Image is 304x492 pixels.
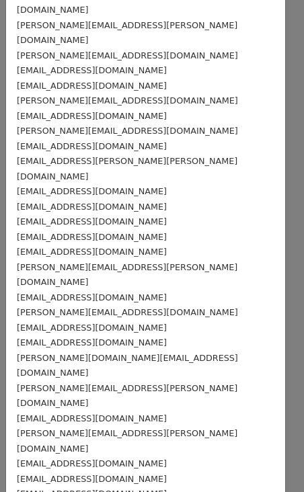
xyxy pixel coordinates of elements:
small: [EMAIL_ADDRESS][DOMAIN_NAME] [17,323,167,333]
small: [EMAIL_ADDRESS][DOMAIN_NAME] [17,292,167,302]
small: [EMAIL_ADDRESS][DOMAIN_NAME] [17,111,167,121]
small: [EMAIL_ADDRESS][DOMAIN_NAME] [17,186,167,196]
small: [PERSON_NAME][EMAIL_ADDRESS][PERSON_NAME][DOMAIN_NAME] [17,20,237,46]
small: [PERSON_NAME][DOMAIN_NAME][EMAIL_ADDRESS][DOMAIN_NAME] [17,353,238,378]
small: [PERSON_NAME][EMAIL_ADDRESS][DOMAIN_NAME] [17,307,238,317]
small: [EMAIL_ADDRESS][DOMAIN_NAME] [17,65,167,75]
small: [PERSON_NAME][EMAIL_ADDRESS][PERSON_NAME][DOMAIN_NAME] [17,383,237,409]
small: [EMAIL_ADDRESS][DOMAIN_NAME] [17,474,167,484]
small: [EMAIL_ADDRESS][DOMAIN_NAME] [17,232,167,242]
small: [PERSON_NAME][EMAIL_ADDRESS][PERSON_NAME][DOMAIN_NAME] [17,428,237,454]
small: [EMAIL_ADDRESS][DOMAIN_NAME] [17,202,167,212]
small: [EMAIL_ADDRESS][DOMAIN_NAME] [17,81,167,91]
small: [EMAIL_ADDRESS][DOMAIN_NAME] [17,247,167,257]
small: [PERSON_NAME][EMAIL_ADDRESS][DOMAIN_NAME] [17,95,238,106]
small: [PERSON_NAME][EMAIL_ADDRESS][PERSON_NAME][DOMAIN_NAME] [17,262,237,288]
iframe: Chat Widget [237,427,304,492]
small: [EMAIL_ADDRESS][DOMAIN_NAME] [17,141,167,151]
small: [EMAIL_ADDRESS][DOMAIN_NAME] [17,337,167,347]
small: [PERSON_NAME][EMAIL_ADDRESS][DOMAIN_NAME] [17,126,238,136]
small: [EMAIL_ADDRESS][DOMAIN_NAME] [17,413,167,423]
small: [PERSON_NAME][EMAIL_ADDRESS][DOMAIN_NAME] [17,50,238,60]
small: [EMAIL_ADDRESS][DOMAIN_NAME] [17,458,167,468]
small: [EMAIL_ADDRESS][PERSON_NAME][PERSON_NAME][DOMAIN_NAME] [17,156,237,181]
small: [EMAIL_ADDRESS][DOMAIN_NAME] [17,216,167,227]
